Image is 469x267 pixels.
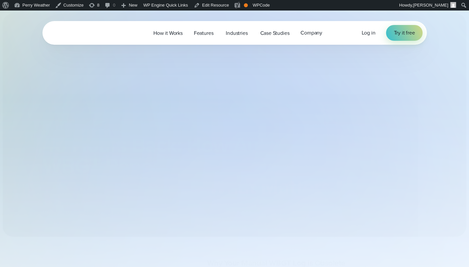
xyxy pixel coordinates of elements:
[386,25,423,41] a: Try it free
[362,29,376,37] a: Log in
[260,29,290,37] span: Case Studies
[255,26,295,40] a: Case Studies
[226,29,248,37] span: Industries
[300,29,322,37] span: Company
[413,3,448,8] span: [PERSON_NAME]
[153,29,183,37] span: How it Works
[244,3,248,7] div: OK
[194,29,214,37] span: Features
[394,29,415,37] span: Try it free
[148,26,188,40] a: How it Works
